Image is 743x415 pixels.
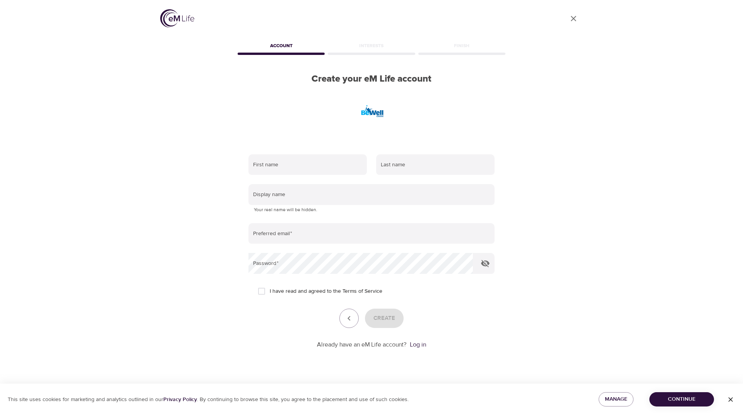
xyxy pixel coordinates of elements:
[605,395,627,404] span: Manage
[163,396,197,403] a: Privacy Policy
[254,206,489,214] p: Your real name will be hidden.
[346,94,396,133] img: BeWell-Logo_Chosen%20%281%29.jpg
[599,392,633,406] button: Manage
[160,9,194,27] img: logo
[410,341,426,348] a: Log in
[564,9,583,28] a: close
[649,392,714,406] button: Continue
[270,287,382,295] span: I have read and agreed to the
[317,340,407,349] p: Already have an eM Life account?
[236,73,507,85] h2: Create your eM Life account
[656,395,708,404] span: Continue
[342,287,382,295] a: Terms of Service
